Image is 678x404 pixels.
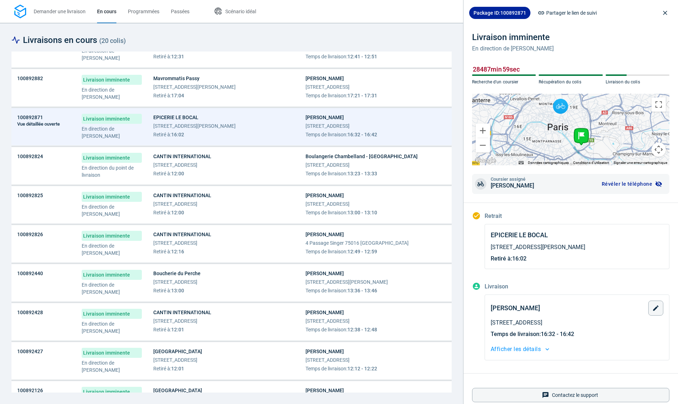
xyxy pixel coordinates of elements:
span: 16:32 - 16:42 [347,132,377,137]
span: Livraisons en cours [23,34,126,46]
button: Zoom arrière [476,138,490,152]
span: Partager le lien de suivi [546,9,597,17]
span: Retiré à [153,54,170,59]
span: 12:31 [171,54,184,59]
span: [STREET_ADDRESS] [306,122,377,130]
span: : [153,92,236,99]
span: Retiré à [153,249,170,254]
span: Retiré à [491,255,511,262]
span: Livraison imminente [82,387,142,397]
span: Scénario idéal [225,9,256,14]
span: 100892826 [17,231,43,238]
span: 12:49 - 12:59 [347,249,377,254]
span: 12:38 - 12:48 [347,327,377,332]
span: [GEOGRAPHIC_DATA] [153,348,202,355]
span: Temps de livraison [306,249,346,254]
span: Afficher les détails [491,344,541,354]
span: : [306,365,377,372]
span: Temps de livraison [306,210,346,215]
span: [STREET_ADDRESS] [153,161,211,169]
span: [STREET_ADDRESS] [153,200,211,208]
span: [STREET_ADDRESS] [306,356,377,364]
span: 12:16 [171,249,184,254]
span: 100892882 [17,75,43,82]
span: [STREET_ADDRESS] [491,318,663,327]
span: : [306,131,377,138]
span: CANTIN INTERNATIONAL [153,153,211,160]
span: [STREET_ADDRESS][PERSON_NAME] [153,122,236,130]
span: 13:36 - 13:46 [347,288,377,293]
span: 12:01 [171,366,184,371]
span: CANTIN INTERNATIONAL [153,231,211,238]
span: : [306,53,388,60]
p: Livraison du colis [606,79,669,85]
span: 100892428 [17,309,43,316]
p: En direction de [PERSON_NAME] [82,281,142,296]
span: 4 Passage Singer 75016 [GEOGRAPHIC_DATA] [306,239,409,247]
span: [STREET_ADDRESS] [306,83,377,91]
span: En cours [97,9,116,14]
p: En direction de [PERSON_NAME] [472,44,554,53]
span: 16:32 - 16:42 [541,331,574,337]
span: 13:00 [171,288,184,293]
span: [PERSON_NAME] [306,114,377,121]
span: : [306,92,377,99]
span: Livraison imminente [82,270,142,280]
p: En direction de [PERSON_NAME] [82,47,142,62]
span: 100892440 [17,270,43,277]
a: Signaler une erreur cartographique [614,161,667,165]
span: 16:02 [171,132,184,137]
span: Révéler le téléphone [602,181,652,186]
span: : [153,248,211,255]
span: Retiré à [153,171,170,176]
span: 12:01 [171,327,184,332]
span: EPICERIE LE BOCAL [153,114,236,121]
a: Ouvrir cette zone dans Google Maps (dans une nouvelle fenêtre) [474,156,497,165]
span: CANTIN INTERNATIONAL [153,309,211,316]
span: Livraison imminente [82,309,142,319]
span: : [306,248,409,255]
span: [STREET_ADDRESS] [306,317,377,325]
span: : [153,209,211,216]
span: [STREET_ADDRESS][PERSON_NAME] [306,278,388,286]
span: : [153,53,197,60]
p: Recherche d'un coursier [472,79,536,85]
button: Passer en plein écran [651,97,666,112]
span: [STREET_ADDRESS] [153,278,201,286]
span: : [153,287,201,294]
div: Livraison imminente [472,31,554,43]
p: En direction du point de livraison [82,164,142,179]
span: 59 sec [503,65,520,73]
span: Vue détaillée ouverte [17,122,60,126]
button: Raccourcis clavier [519,160,524,165]
span: Retrait [485,213,502,219]
span: Livraison imminente [82,231,142,241]
span: Temps de livraison [306,288,346,293]
span: [STREET_ADDRESS][PERSON_NAME] [153,83,236,91]
p: En direction de [PERSON_NAME] [82,359,142,374]
span: EPICERIE LE BOCAL [491,230,548,240]
span: [PERSON_NAME] [491,181,534,190]
span: 12:00 [171,210,184,215]
span: 12:12 - 12:22 [347,366,377,371]
span: 17:21 - 17:31 [347,93,377,98]
span: [PERSON_NAME] [306,309,377,316]
button: Commandes de la caméra de la carte [651,142,666,157]
span: 100892427 [17,348,43,355]
span: : [153,131,236,138]
img: Google [474,156,497,165]
span: CANTIN INTERNATIONAL [153,192,211,199]
span: [PERSON_NAME] [491,303,540,313]
span: Mavrommatis Passy [153,75,236,82]
span: [PERSON_NAME] [306,387,377,394]
span: Retiré à [153,288,170,293]
span: [GEOGRAPHIC_DATA] [153,387,202,394]
span: 100892871 [17,114,43,121]
span: 16:02 [512,255,526,262]
a: Conditions d'utilisation [573,161,609,165]
span: 100892825 [17,192,43,199]
span: Temps de livraison [306,54,346,59]
span: : [153,326,211,333]
span: Temps de livraison [491,331,539,337]
span: bike [475,178,486,190]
